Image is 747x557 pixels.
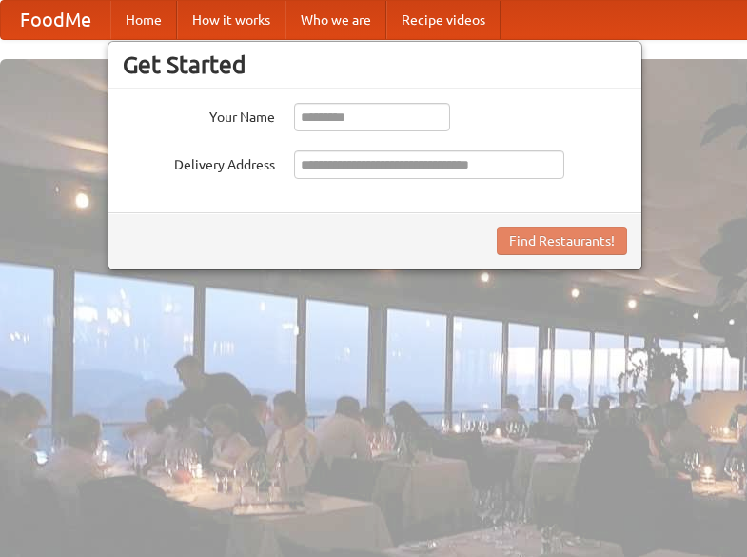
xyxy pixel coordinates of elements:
[123,150,275,174] label: Delivery Address
[1,1,110,39] a: FoodMe
[497,227,627,255] button: Find Restaurants!
[177,1,285,39] a: How it works
[110,1,177,39] a: Home
[123,50,627,79] h3: Get Started
[285,1,386,39] a: Who we are
[123,103,275,127] label: Your Name
[386,1,501,39] a: Recipe videos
